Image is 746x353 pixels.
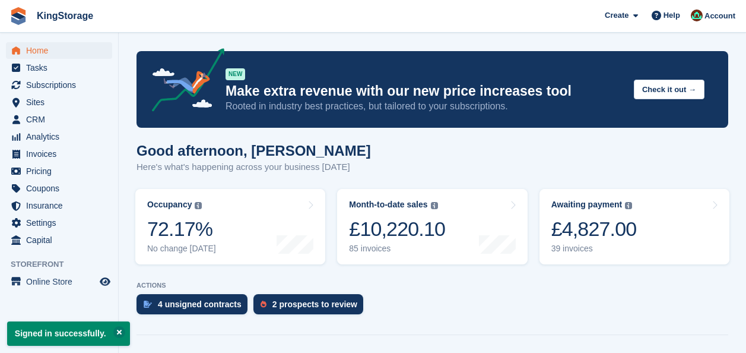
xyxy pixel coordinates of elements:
a: menu [6,232,112,248]
img: contract_signature_icon-13c848040528278c33f63329250d36e43548de30e8caae1d1a13099fd9432cc5.svg [144,301,152,308]
a: KingStorage [32,6,98,26]
div: 2 prospects to review [272,300,357,309]
img: icon-info-grey-7440780725fd019a000dd9b08b2336e03edf1995a4989e88bcd33f0948082b44.svg [625,202,632,209]
img: stora-icon-8386f47178a22dfd0bd8f6a31ec36ba5ce8667c1dd55bd0f319d3a0aa187defe.svg [9,7,27,25]
span: Coupons [26,180,97,197]
div: NEW [226,68,245,80]
div: 72.17% [147,217,216,241]
a: 2 prospects to review [253,294,369,320]
img: prospect-51fa495bee0391a8d652442698ab0144808aea92771e9ea1ae160a38d050c398.svg [261,301,266,308]
span: Insurance [26,197,97,214]
div: Awaiting payment [551,200,623,210]
p: Rooted in industry best practices, but tailored to your subscriptions. [226,100,624,113]
a: menu [6,146,112,162]
div: 39 invoices [551,244,637,254]
div: 4 unsigned contracts [158,300,242,309]
a: menu [6,180,112,197]
span: Analytics [26,128,97,145]
a: menu [6,197,112,214]
p: Here's what's happening across your business [DATE] [136,160,371,174]
span: Help [664,10,680,21]
a: menu [6,77,112,93]
a: Occupancy 72.17% No change [DATE] [135,189,325,264]
a: Awaiting payment £4,827.00 39 invoices [539,189,729,264]
img: icon-info-grey-7440780725fd019a000dd9b08b2336e03edf1995a4989e88bcd33f0948082b44.svg [195,202,202,209]
a: menu [6,59,112,76]
button: Check it out → [634,80,704,99]
span: Pricing [26,163,97,179]
a: menu [6,215,112,231]
a: menu [6,94,112,111]
span: Sites [26,94,97,111]
span: Tasks [26,59,97,76]
img: John King [691,10,703,21]
span: Home [26,42,97,59]
p: Make extra revenue with our new price increases tool [226,83,624,100]
h1: Good afternoon, [PERSON_NAME] [136,143,371,159]
p: ACTIONS [136,282,728,289]
div: £4,827.00 [551,217,637,241]
div: Month-to-date sales [349,200,427,210]
div: No change [DATE] [147,244,216,254]
div: £10,220.10 [349,217,445,241]
a: menu [6,273,112,290]
span: CRM [26,111,97,128]
span: Invoices [26,146,97,162]
a: menu [6,42,112,59]
img: icon-info-grey-7440780725fd019a000dd9b08b2336e03edf1995a4989e88bcd33f0948082b44.svg [431,202,438,209]
a: menu [6,163,112,179]
div: 85 invoices [349,244,445,254]
span: Online Store [26,273,97,290]
span: Account [704,10,735,22]
a: menu [6,111,112,128]
span: Settings [26,215,97,231]
a: menu [6,128,112,145]
span: Storefront [11,259,118,270]
a: 4 unsigned contracts [136,294,253,320]
p: Signed in successfully. [7,322,130,346]
a: Month-to-date sales £10,220.10 85 invoices [337,189,527,264]
span: Create [605,10,628,21]
span: Subscriptions [26,77,97,93]
img: price-adjustments-announcement-icon-8257ccfd72463d97f412b2fc003d46551f7dbcb40ab6d574587a9cd5c0d94... [142,48,225,116]
span: Capital [26,232,97,248]
a: Preview store [98,275,112,289]
div: Occupancy [147,200,192,210]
